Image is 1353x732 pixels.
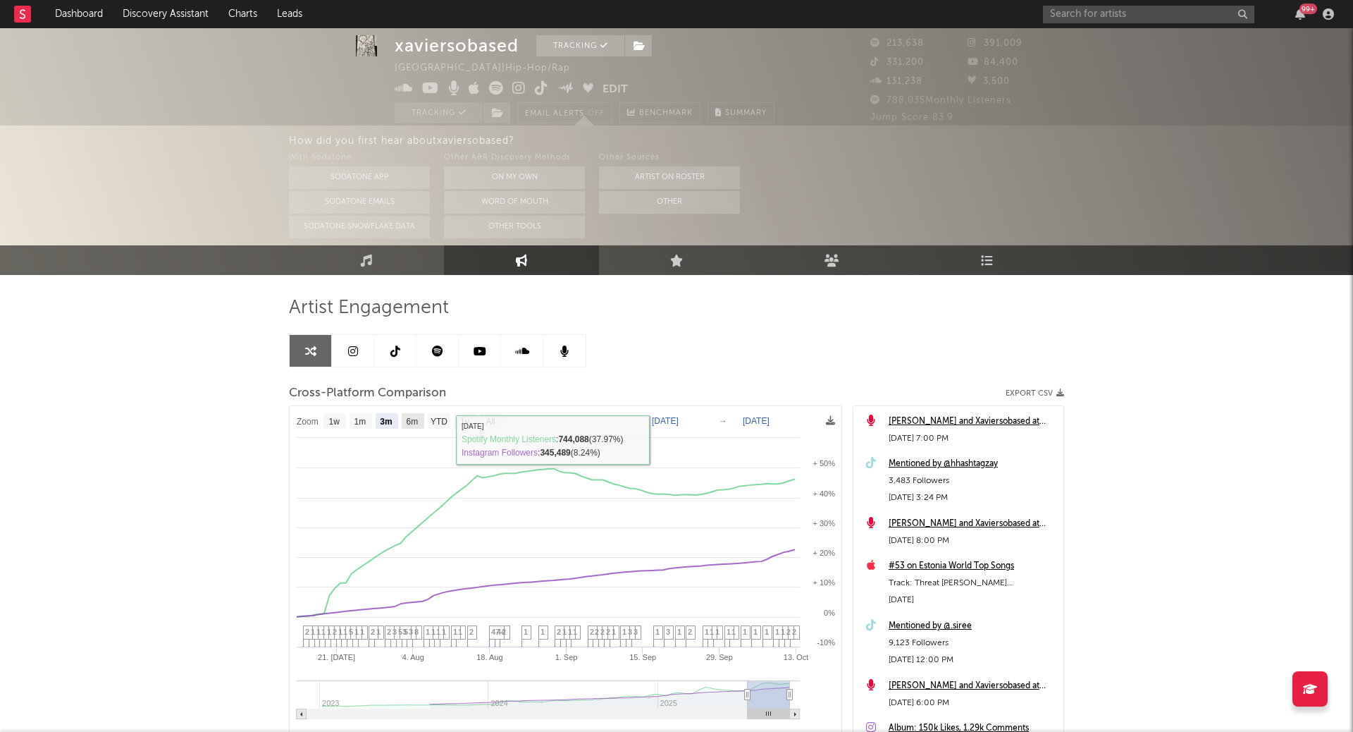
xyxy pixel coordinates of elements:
span: 1 [327,628,331,636]
a: Mentioned by @.siree [889,618,1056,635]
button: Other Tools [444,216,585,238]
span: 1 [743,628,747,636]
span: 1 [612,628,616,636]
span: 44 [497,628,505,636]
text: + 20% [813,549,836,557]
a: [PERSON_NAME] and Xaviersobased at [GEOGRAPHIC_DATA] ([DATE]) [889,678,1056,695]
text: [DATE] [743,416,770,426]
span: 53 [398,628,407,636]
a: #53 on Estonia World Top Songs [889,558,1056,575]
span: 1 [426,628,430,636]
button: Tracking [536,35,624,56]
span: 5 [349,628,353,636]
div: With Sodatone [289,150,430,166]
span: 1 [677,628,681,636]
text: 1y [460,417,469,427]
text: + 50% [813,459,836,468]
div: [PERSON_NAME] and Xaviersobased at [GEOGRAPHIC_DATA] ([DATE]) [889,413,1056,430]
span: 1 [710,628,714,636]
text: 0% [824,609,835,617]
span: 2 [333,628,337,636]
div: Track: Threat [PERSON_NAME] ([PERSON_NAME]) [feat. [PERSON_NAME]] [889,575,1056,592]
span: 2 [786,628,791,636]
span: 2 [606,628,610,636]
span: 788,035 Monthly Listeners [870,96,1011,105]
span: 1 [781,628,785,636]
span: 3 [634,628,638,636]
button: Sodatone App [289,166,430,189]
a: Benchmark [619,102,700,123]
text: 29. Sep [706,653,733,661]
span: 2 [595,628,599,636]
span: 1 [442,628,446,636]
span: 2 [590,628,594,636]
span: 2 [305,628,309,636]
span: 2 [469,628,474,636]
text: 21. [DATE] [318,653,355,661]
button: Artist on Roster [599,166,740,189]
text: + 10% [813,578,836,587]
span: 1 [360,628,364,636]
span: 1 [775,628,779,636]
a: Mentioned by @hhashtagzay [889,456,1056,472]
span: 1 [765,628,769,636]
text: 3m [380,417,392,427]
div: [DATE] 6:00 PM [889,695,1056,712]
button: Summary [708,102,774,123]
span: 2 [371,628,375,636]
em: Off [588,110,605,118]
text: [DATE] [652,416,679,426]
text: 13. Oct [784,653,808,661]
div: [DATE] [889,592,1056,609]
span: 1 [376,628,381,636]
div: Other A&R Discovery Methods [444,150,585,166]
div: xaviersobased [395,35,519,56]
input: Search for artists [1043,6,1254,23]
div: 3,483 Followers [889,472,1056,489]
button: Tracking [395,102,483,123]
span: 1 [753,628,758,636]
span: 1 [731,628,736,636]
span: 1 [705,628,709,636]
span: 1 [524,628,528,636]
span: 1 [458,628,462,636]
button: 99+ [1295,8,1305,20]
div: [GEOGRAPHIC_DATA] | Hip-Hop/Rap [395,60,586,77]
button: Other [599,191,740,214]
text: 6m [407,417,419,427]
text: → [719,416,727,426]
text: + 40% [813,489,836,498]
span: 1 [727,628,731,636]
div: 9,123 Followers [889,635,1056,652]
span: 131,238 [870,77,922,86]
span: 1 [622,628,626,636]
button: Sodatone Snowflake Data [289,216,430,238]
text: Zoom [297,417,319,427]
div: [DATE] 12:00 PM [889,652,1056,669]
span: Artist Engagement [289,300,449,317]
text: 4. Aug [402,653,424,661]
text: 18. Aug [476,653,502,661]
span: 1 [453,628,457,636]
span: Cross-Platform Comparison [289,385,446,402]
a: [PERSON_NAME] and Xaviersobased at [GEOGRAPHIC_DATA] ([DATE]) [889,516,1056,532]
span: 1 [343,628,347,636]
div: How did you first hear about xaviersobased ? [289,133,1353,150]
span: 2 [792,628,796,636]
text: + 30% [813,519,836,527]
div: [DATE] 7:00 PM [889,430,1056,447]
text: 1w [329,417,340,427]
span: 1 [311,628,315,636]
span: Summary [725,109,767,117]
text: 15. Sep [629,653,656,661]
span: 1 [354,628,359,636]
span: Benchmark [639,105,693,122]
span: 1 [316,628,321,636]
div: [DATE] 8:00 PM [889,532,1056,549]
button: On My Own [444,166,585,189]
